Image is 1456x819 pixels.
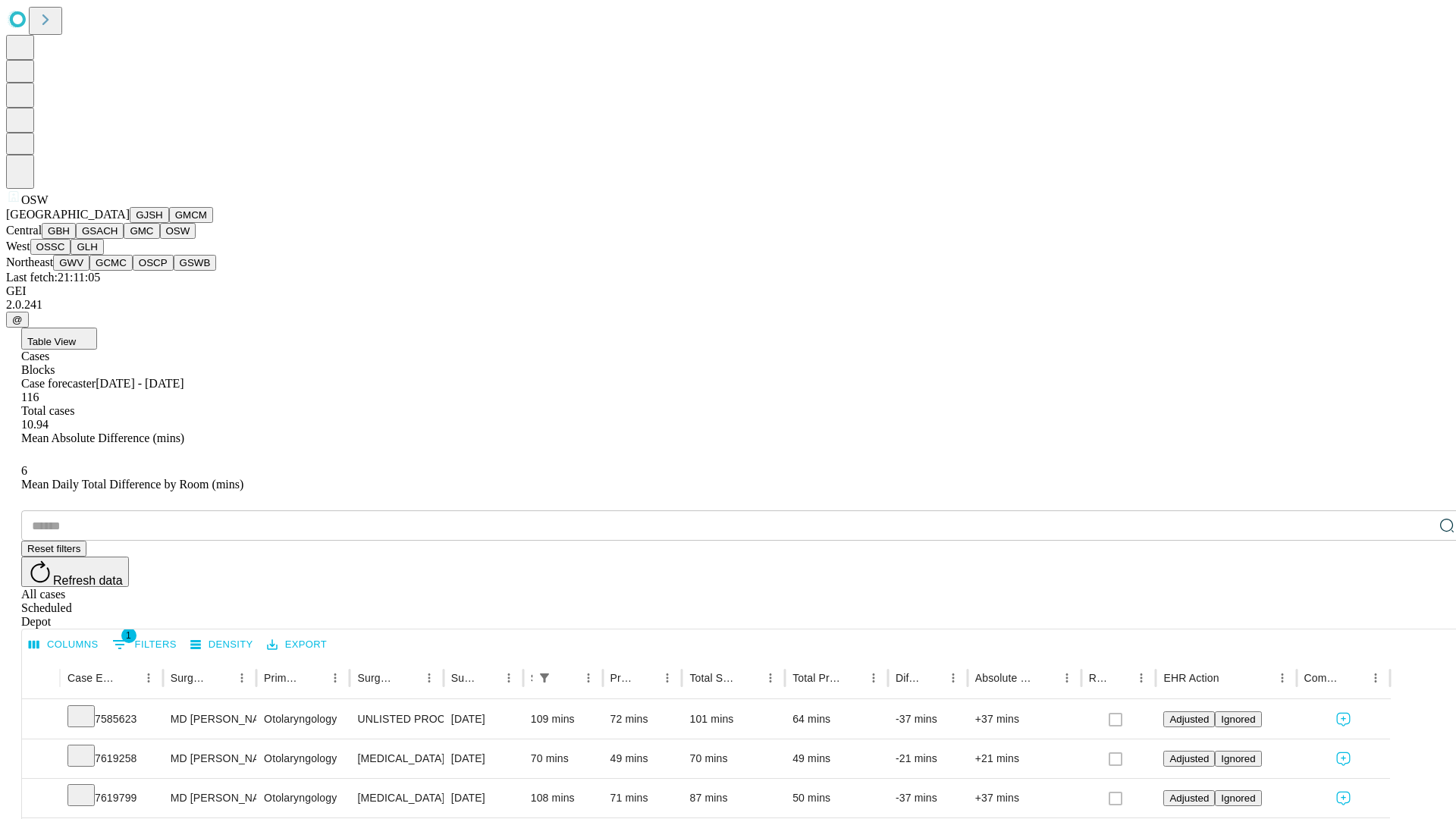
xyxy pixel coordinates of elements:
[76,223,124,239] button: GSACH
[534,667,555,689] button: Show filters
[264,700,342,739] div: Otolaryngology
[896,779,960,817] div: -37 mins
[67,672,115,684] div: Case Epic Id
[264,739,342,778] div: Otolaryngology
[174,255,217,271] button: GSWB
[21,464,27,477] span: 6
[689,700,777,739] div: 101 mins
[1221,753,1255,764] span: Ignored
[130,207,169,223] button: GJSH
[531,739,595,778] div: 70 mins
[21,404,74,417] span: Total cases
[1365,667,1386,689] button: Menu
[451,700,516,739] div: [DATE]
[975,700,1074,739] div: +37 mins
[169,207,213,223] button: GMCM
[67,700,155,739] div: 7585623
[863,667,884,689] button: Menu
[1163,790,1215,806] button: Adjusted
[1131,667,1152,689] button: Menu
[419,667,440,689] button: Menu
[534,667,555,689] div: 1 active filter
[21,418,49,431] span: 10.94
[6,312,29,328] button: @
[171,739,249,778] div: MD [PERSON_NAME] [PERSON_NAME] Md
[6,256,53,268] span: Northeast
[451,779,516,817] div: [DATE]
[1163,751,1215,767] button: Adjusted
[792,739,880,778] div: 49 mins
[21,431,184,444] span: Mean Absolute Difference (mins)
[896,700,960,739] div: -37 mins
[6,284,1450,298] div: GEI
[657,667,678,689] button: Menu
[635,667,657,689] button: Sort
[578,667,599,689] button: Menu
[231,667,253,689] button: Menu
[1169,753,1209,764] span: Adjusted
[921,667,943,689] button: Sort
[264,779,342,817] div: Otolaryngology
[1163,711,1215,727] button: Adjusted
[21,478,243,491] span: Mean Daily Total Difference by Room (mins)
[357,779,435,817] div: [MEDICAL_DATA] COMPLETE INCLUDING MAJOR SEPTAL REPAIR
[531,700,595,739] div: 109 mins
[451,672,475,684] div: Surgery Date
[1215,790,1261,806] button: Ignored
[896,739,960,778] div: -21 mins
[6,271,100,284] span: Last fetch: 21:11:05
[1272,667,1293,689] button: Menu
[21,391,39,403] span: 116
[160,223,196,239] button: OSW
[1215,751,1261,767] button: Ignored
[133,255,174,271] button: OSCP
[21,557,129,587] button: Refresh data
[30,786,52,812] button: Expand
[42,223,76,239] button: GBH
[6,208,130,221] span: [GEOGRAPHIC_DATA]
[6,240,30,253] span: West
[610,672,635,684] div: Predicted In Room Duration
[53,255,89,271] button: GWV
[357,739,435,778] div: [MEDICAL_DATA] UPPER EYELID WITH HERNIATED [MEDICAL_DATA]
[689,779,777,817] div: 87 mins
[71,239,103,255] button: GLH
[264,672,302,684] div: Primary Service
[792,700,880,739] div: 64 mins
[21,193,49,206] span: OSW
[53,574,123,587] span: Refresh data
[477,667,498,689] button: Sort
[1169,792,1209,804] span: Adjusted
[1056,667,1078,689] button: Menu
[842,667,863,689] button: Sort
[896,672,920,684] div: Difference
[531,672,532,684] div: Scheduled In Room Duration
[25,633,102,657] button: Select columns
[1344,667,1365,689] button: Sort
[792,779,880,817] div: 50 mins
[121,628,136,643] span: 1
[610,779,675,817] div: 71 mins
[67,779,155,817] div: 7619799
[1169,714,1209,725] span: Adjusted
[498,667,519,689] button: Menu
[12,314,23,325] span: @
[303,667,325,689] button: Sort
[6,224,42,237] span: Central
[1215,711,1261,727] button: Ignored
[21,328,97,350] button: Table View
[67,739,155,778] div: 7619258
[1035,667,1056,689] button: Sort
[30,239,71,255] button: OSSC
[451,739,516,778] div: [DATE]
[610,739,675,778] div: 49 mins
[975,739,1074,778] div: +21 mins
[1089,672,1109,684] div: Resolved in EHR
[30,707,52,733] button: Expand
[325,667,346,689] button: Menu
[21,377,96,390] span: Case forecaster
[138,667,159,689] button: Menu
[531,779,595,817] div: 108 mins
[689,672,737,684] div: Total Scheduled Duration
[1221,667,1242,689] button: Sort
